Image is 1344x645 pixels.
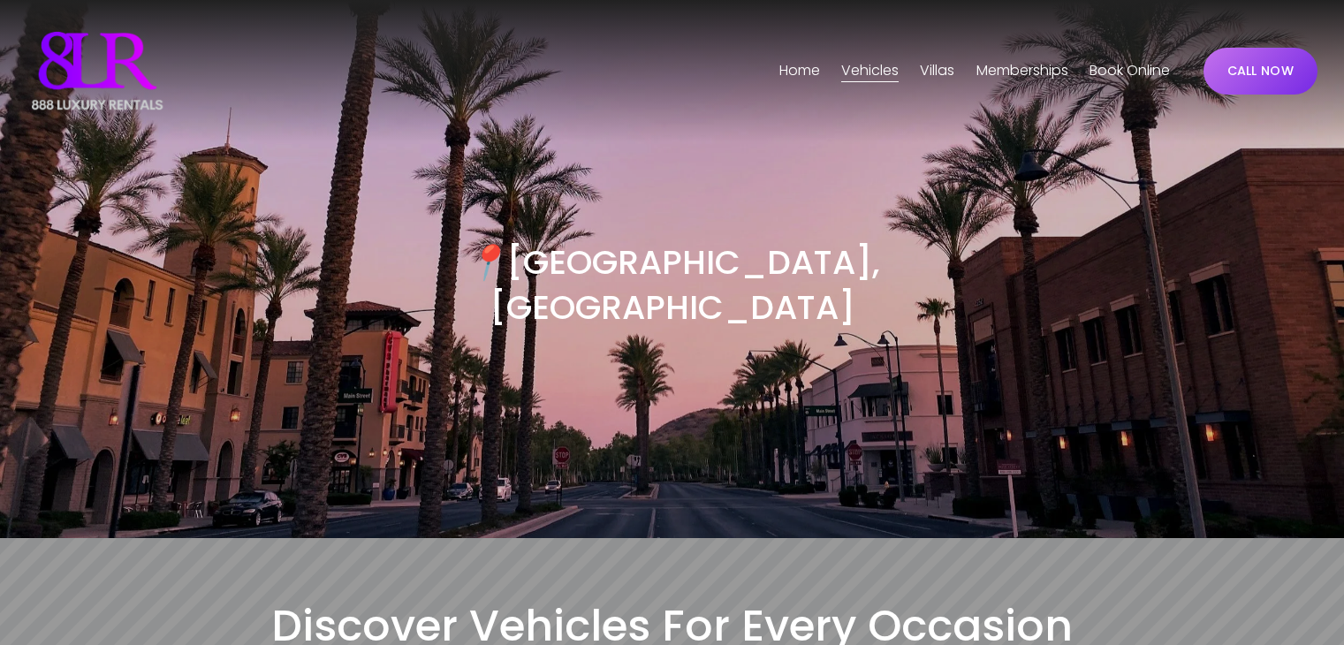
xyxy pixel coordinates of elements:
img: Luxury Car &amp; Home Rentals For Every Occasion [27,27,168,115]
a: CALL NOW [1204,48,1317,95]
em: 📍 [465,239,506,285]
a: folder dropdown [920,57,954,85]
a: Book Online [1090,57,1170,85]
a: Memberships [976,57,1068,85]
h3: [GEOGRAPHIC_DATA], [GEOGRAPHIC_DATA] [349,240,994,330]
a: folder dropdown [841,57,899,85]
span: Vehicles [841,58,899,84]
span: Villas [920,58,954,84]
a: Home [779,57,820,85]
